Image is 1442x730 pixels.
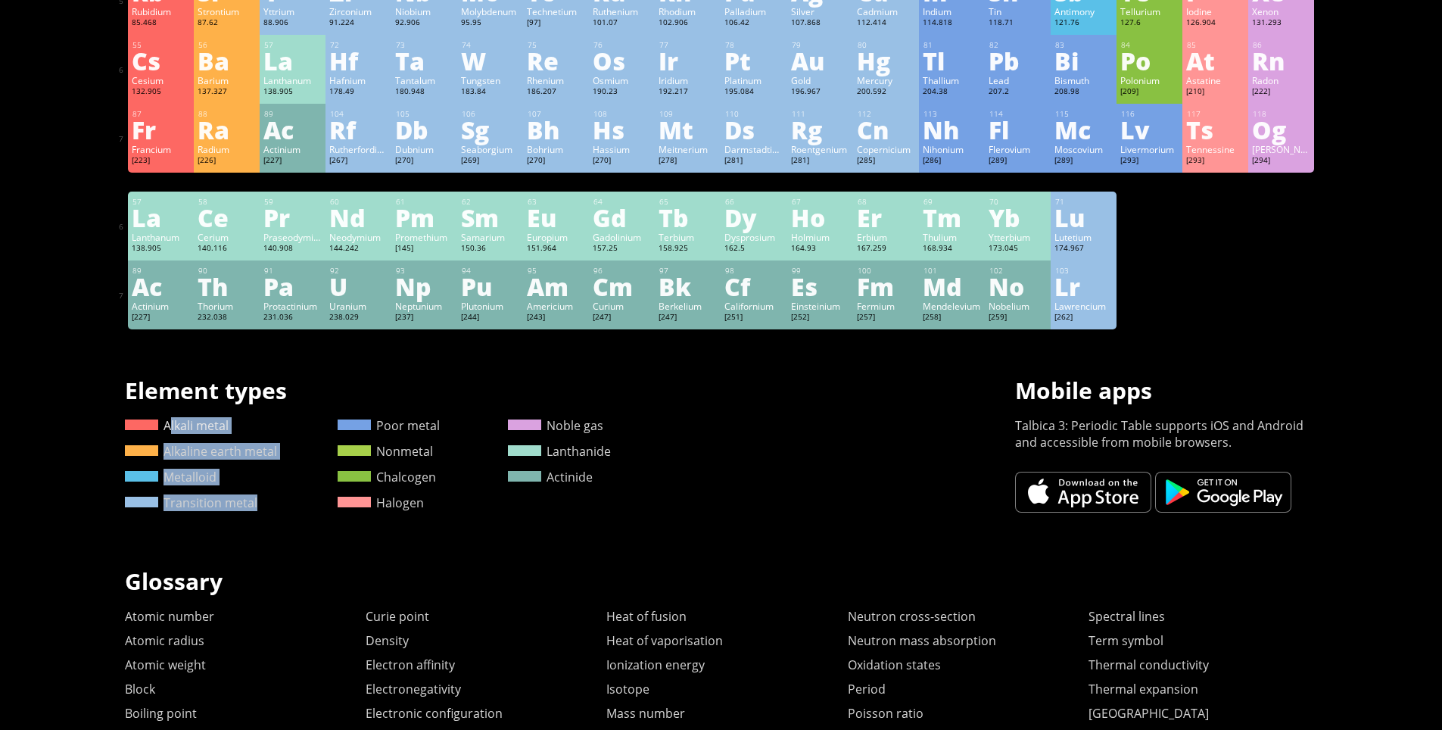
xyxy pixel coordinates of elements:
div: 132.905 [132,86,190,98]
ya-tr-span: Ra [198,112,229,147]
a: Heat of fusion [606,608,687,625]
a: Halogen [338,494,424,511]
a: Neutron cross-section [848,608,976,625]
ya-tr-span: Americium [527,300,573,312]
ya-tr-span: Holmium [791,231,830,243]
ya-tr-span: Ho [791,200,825,235]
ya-tr-span: Rg [791,112,822,147]
ya-tr-span: Roentgenium [791,143,847,155]
ya-tr-span: Gadolinium [593,231,641,243]
ya-tr-span: Actinide [547,469,593,485]
ya-tr-span: Nh [923,112,959,147]
ya-tr-span: Hafnium [329,74,366,86]
ya-tr-span: Cf [724,269,750,304]
ya-tr-span: Thallium [923,74,959,86]
ya-tr-span: Talbica 3: Periodic Table supports iOS and Android and accessible from mobile browsers. [1015,417,1303,451]
ya-tr-span: Mt [659,112,693,147]
a: Electronegativity [366,681,461,697]
ya-tr-span: Curium [593,300,624,312]
div: [97] [527,17,585,30]
ya-tr-span: Livermorium [1120,143,1174,155]
ya-tr-span: Block [125,681,155,697]
a: Noble gas [508,417,603,434]
a: Thermal expansion [1089,681,1198,697]
ya-tr-span: Gold [791,74,811,86]
a: Boiling point [125,705,197,722]
ya-tr-span: Terbium [659,231,694,243]
div: 113 [923,109,981,119]
ya-tr-span: Lr [1054,269,1080,304]
ya-tr-span: Ce [198,200,229,235]
div: 88 [198,109,256,119]
div: 121.76 [1054,17,1113,30]
div: 77 [659,40,717,50]
a: Poor metal [338,417,440,434]
ya-tr-span: Lutetium [1054,231,1092,243]
div: 84 [1121,40,1179,50]
div: 79 [792,40,849,50]
ya-tr-span: Atomic radius [125,632,204,649]
div: 114 [989,109,1047,119]
ya-tr-span: Antimony [1054,5,1095,17]
ya-tr-span: Mendelevium [923,300,980,312]
div: 85.468 [132,17,190,30]
ya-tr-span: Zirconium [329,5,372,17]
a: Isotope [606,681,649,697]
ya-tr-span: Ba [198,43,229,78]
ya-tr-span: Pb [989,43,1020,78]
div: 115 [1055,109,1113,119]
div: 108 [593,109,651,119]
a: Period [848,681,886,697]
ya-tr-span: Mc [1054,112,1091,147]
ya-tr-span: Niobium [395,5,431,17]
ya-tr-span: Halogen [376,494,424,511]
ya-tr-span: Flerovium [989,143,1030,155]
ya-tr-span: Hf [329,43,358,78]
ya-tr-span: Am [527,269,568,304]
ya-tr-span: Bismuth [1054,74,1089,86]
ya-tr-span: Nd [329,200,366,235]
div: 112 [858,109,915,119]
ya-tr-span: Samarium [461,231,505,243]
ya-tr-span: Es [791,269,818,304]
div: 109 [659,109,717,119]
ya-tr-span: Pu [461,269,492,304]
ya-tr-span: Oxidation states [848,657,941,673]
ya-tr-span: Rhenium [527,74,564,86]
ya-tr-span: Pt [724,43,751,78]
ya-tr-span: Tin [989,5,1001,17]
ya-tr-span: Er [857,200,882,235]
div: 106.42 [724,17,783,30]
a: Atomic number [125,608,214,625]
ya-tr-span: Og [1252,112,1286,147]
ya-tr-span: Electronic configuration [366,705,503,722]
ya-tr-span: Bi [1054,43,1079,78]
div: [209] [1120,86,1179,98]
ya-tr-span: Mass number [606,705,685,722]
ya-tr-span: Cadmium [857,5,898,17]
ya-tr-span: Dy [724,200,757,235]
ya-tr-span: Eu [527,200,556,235]
ya-tr-span: Praseodymium [263,231,327,243]
ya-tr-span: Th [198,269,228,304]
div: 75 [528,40,585,50]
ya-tr-span: Nihonium [923,143,964,155]
a: Density [366,632,409,649]
ya-tr-span: Ytterbium [989,231,1030,243]
ya-tr-span: Os [593,43,625,78]
ya-tr-span: Francium [132,143,171,155]
div: 118 [1253,109,1310,119]
div: 127.6 [1120,17,1179,30]
ya-tr-span: Hg [857,43,890,78]
div: 105 [396,109,453,119]
ya-tr-span: Spectral lines [1089,608,1165,625]
div: 80 [858,40,915,50]
div: 83 [1055,40,1113,50]
div: 76 [593,40,651,50]
ya-tr-span: Fl [989,112,1009,147]
div: 118.71 [989,17,1047,30]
